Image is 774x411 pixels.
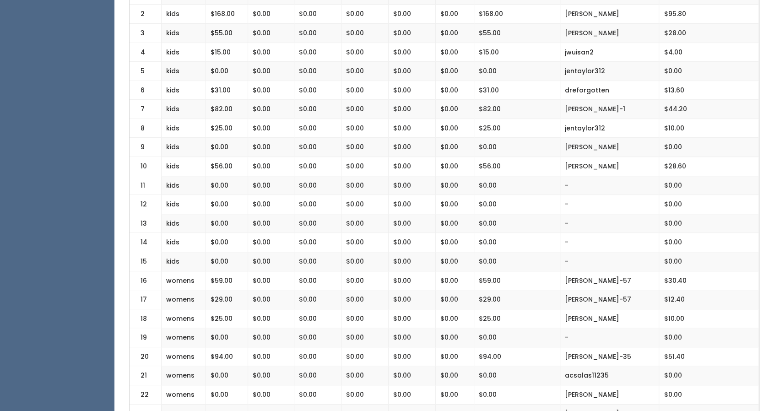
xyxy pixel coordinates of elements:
[435,43,474,62] td: $0.00
[560,366,659,385] td: acsalas11235
[294,309,341,328] td: $0.00
[560,157,659,176] td: [PERSON_NAME]
[659,81,759,100] td: $13.60
[162,43,206,62] td: kids
[474,290,560,309] td: $29.00
[294,347,341,366] td: $0.00
[130,309,162,328] td: 18
[206,271,248,290] td: $59.00
[474,366,560,385] td: $0.00
[294,252,341,271] td: $0.00
[341,233,389,252] td: $0.00
[560,328,659,347] td: -
[341,347,389,366] td: $0.00
[341,100,389,119] td: $0.00
[474,119,560,138] td: $25.00
[388,100,435,119] td: $0.00
[560,5,659,24] td: [PERSON_NAME]
[474,62,560,81] td: $0.00
[388,81,435,100] td: $0.00
[341,271,389,290] td: $0.00
[248,43,294,62] td: $0.00
[474,309,560,328] td: $25.00
[248,81,294,100] td: $0.00
[248,176,294,195] td: $0.00
[206,138,248,157] td: $0.00
[659,233,759,252] td: $0.00
[294,100,341,119] td: $0.00
[130,214,162,233] td: 13
[474,23,560,43] td: $55.00
[162,290,206,309] td: womens
[162,157,206,176] td: kids
[130,290,162,309] td: 17
[388,62,435,81] td: $0.00
[130,138,162,157] td: 9
[659,176,759,195] td: $0.00
[474,176,560,195] td: $0.00
[294,5,341,24] td: $0.00
[162,309,206,328] td: womens
[130,157,162,176] td: 10
[294,119,341,138] td: $0.00
[341,138,389,157] td: $0.00
[248,347,294,366] td: $0.00
[435,347,474,366] td: $0.00
[341,385,389,404] td: $0.00
[659,290,759,309] td: $12.40
[560,138,659,157] td: [PERSON_NAME]
[435,23,474,43] td: $0.00
[248,385,294,404] td: $0.00
[130,5,162,24] td: 2
[162,62,206,81] td: kids
[659,5,759,24] td: $95.80
[560,195,659,214] td: -
[388,290,435,309] td: $0.00
[162,214,206,233] td: kids
[560,290,659,309] td: [PERSON_NAME]-57
[206,385,248,404] td: $0.00
[130,233,162,252] td: 14
[474,157,560,176] td: $56.00
[162,328,206,347] td: womens
[341,119,389,138] td: $0.00
[435,328,474,347] td: $0.00
[435,195,474,214] td: $0.00
[162,23,206,43] td: kids
[248,157,294,176] td: $0.00
[560,119,659,138] td: jentaylor312
[435,5,474,24] td: $0.00
[248,290,294,309] td: $0.00
[294,176,341,195] td: $0.00
[294,195,341,214] td: $0.00
[659,119,759,138] td: $10.00
[294,366,341,385] td: $0.00
[130,119,162,138] td: 8
[206,100,248,119] td: $82.00
[206,233,248,252] td: $0.00
[248,62,294,81] td: $0.00
[294,290,341,309] td: $0.00
[162,100,206,119] td: kids
[388,195,435,214] td: $0.00
[388,176,435,195] td: $0.00
[162,385,206,404] td: womens
[388,23,435,43] td: $0.00
[206,5,248,24] td: $168.00
[560,385,659,404] td: [PERSON_NAME]
[659,309,759,328] td: $10.00
[294,81,341,100] td: $0.00
[474,214,560,233] td: $0.00
[248,252,294,271] td: $0.00
[162,176,206,195] td: kids
[294,43,341,62] td: $0.00
[341,43,389,62] td: $0.00
[130,195,162,214] td: 12
[560,347,659,366] td: [PERSON_NAME]-35
[206,366,248,385] td: $0.00
[435,309,474,328] td: $0.00
[560,100,659,119] td: [PERSON_NAME]-1
[206,43,248,62] td: $15.00
[435,81,474,100] td: $0.00
[435,138,474,157] td: $0.00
